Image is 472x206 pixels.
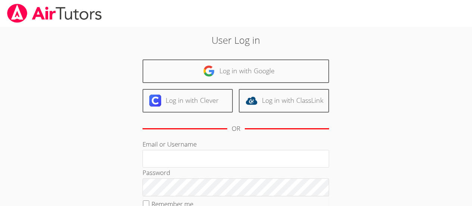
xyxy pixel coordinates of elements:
[6,4,103,23] img: airtutors_banner-c4298cdbf04f3fff15de1276eac7730deb9818008684d7c2e4769d2f7ddbe033.png
[239,89,329,113] a: Log in with ClassLink
[203,65,215,77] img: google-logo-50288ca7cdecda66e5e0955fdab243c47b7ad437acaf1139b6f446037453330a.svg
[143,168,170,177] label: Password
[149,95,161,107] img: clever-logo-6eab21bc6e7a338710f1a6ff85c0baf02591cd810cc4098c63d3a4b26e2feb20.svg
[143,59,329,83] a: Log in with Google
[246,95,257,107] img: classlink-logo-d6bb404cc1216ec64c9a2012d9dc4662098be43eaf13dc465df04b49fa7ab582.svg
[143,89,233,113] a: Log in with Clever
[232,123,240,134] div: OR
[109,33,363,47] h2: User Log in
[143,140,197,148] label: Email or Username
